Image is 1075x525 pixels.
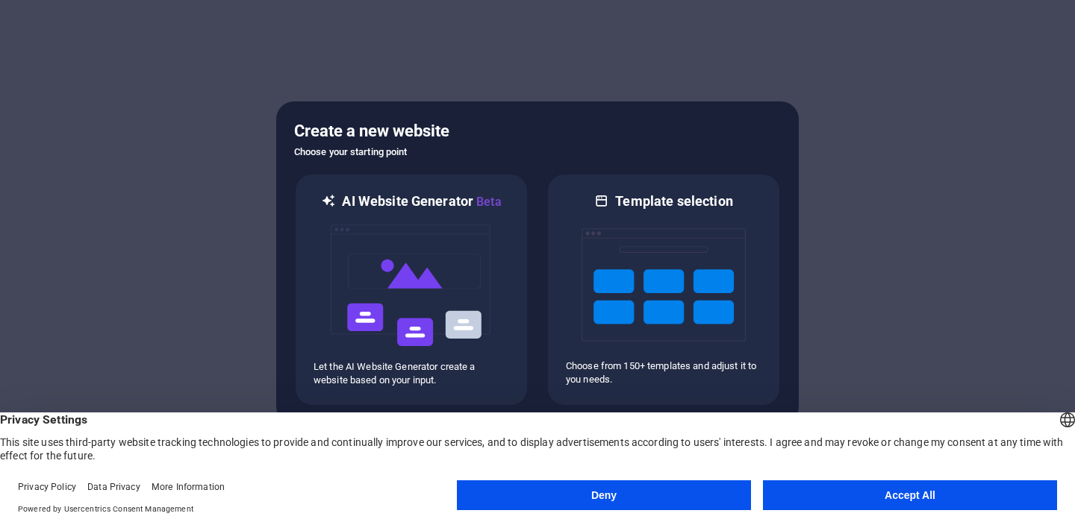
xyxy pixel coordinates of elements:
[294,173,529,406] div: AI Website GeneratorBetaaiLet the AI Website Generator create a website based on your input.
[546,173,781,406] div: Template selectionChoose from 150+ templates and adjust it to you needs.
[473,195,502,209] span: Beta
[615,192,732,210] h6: Template selection
[566,359,761,386] p: Choose from 150+ templates and adjust it to you needs.
[342,192,501,211] h6: AI Website Generator
[294,143,781,161] h6: Choose your starting point
[314,360,509,387] p: Let the AI Website Generator create a website based on your input.
[329,211,493,360] img: ai
[294,119,781,143] h5: Create a new website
